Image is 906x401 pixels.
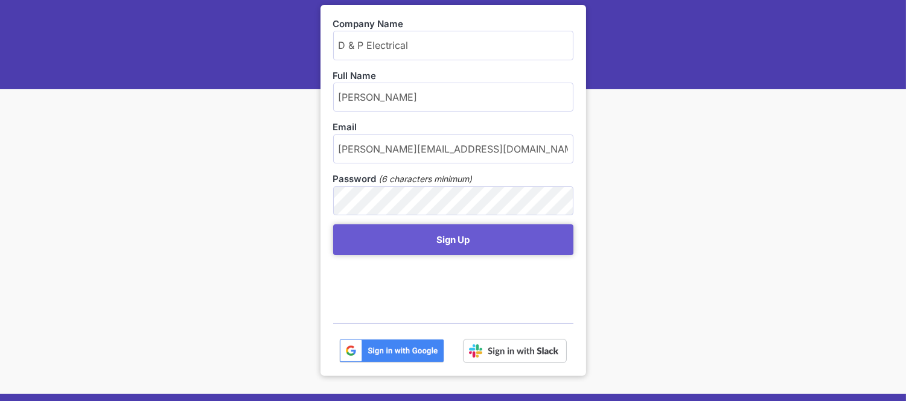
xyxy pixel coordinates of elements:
[333,17,573,31] label: Company Name
[379,172,473,186] em: (6 characters minimum)
[333,261,517,308] iframe: reCAPTCHA
[333,172,377,186] label: Password
[463,339,567,363] img: Sign in with Slack
[333,121,573,134] label: Email
[846,341,892,387] iframe: Drift Widget Chat Controller
[333,224,573,255] button: Sign Up
[333,69,573,83] label: Full Name
[339,339,444,363] img: btn_google_signin_dark_normal_web@2x-02e5a4921c5dab0481f19210d7229f84a41d9f18e5bdafae021273015eeb...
